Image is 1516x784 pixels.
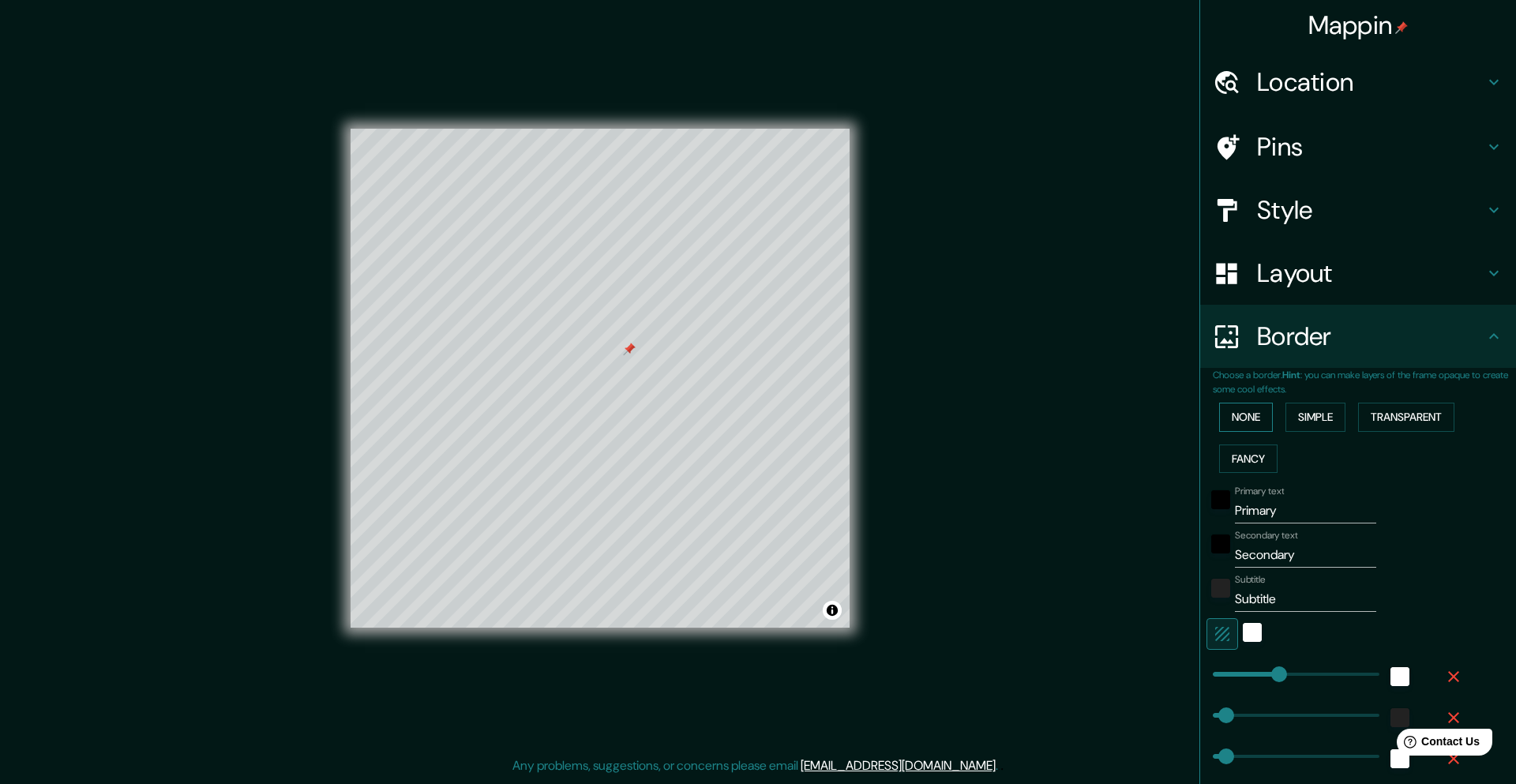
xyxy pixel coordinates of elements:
[1390,708,1409,727] button: color-222222
[1200,242,1516,305] div: Layout
[1211,579,1230,598] button: color-222222
[1257,131,1484,163] h4: Pins
[1235,529,1298,542] label: Secondary text
[1257,194,1484,226] h4: Style
[1257,257,1484,289] h4: Layout
[1235,485,1284,498] label: Primary text
[1285,403,1345,432] button: Simple
[1211,490,1230,509] button: black
[1282,369,1300,381] b: Hint
[1200,178,1516,242] div: Style
[998,756,1000,775] div: .
[1211,535,1230,553] button: black
[1375,722,1499,767] iframe: Help widget launcher
[1213,368,1516,396] p: Choose a border. : you can make layers of the frame opaque to create some cool effects.
[512,756,998,775] p: Any problems, suggestions, or concerns please email .
[1000,756,1004,775] div: .
[823,601,842,620] button: Toggle attribution
[1219,445,1278,474] button: Fancy
[801,757,996,774] a: [EMAIL_ADDRESS][DOMAIN_NAME]
[1235,573,1266,587] label: Subtitle
[1219,403,1273,432] button: None
[1308,9,1409,41] h4: Mappin
[1257,66,1484,98] h4: Location
[1200,305,1516,368] div: Border
[1200,51,1516,114] div: Location
[1390,667,1409,686] button: white
[1243,623,1262,642] button: white
[1358,403,1454,432] button: Transparent
[1395,21,1408,34] img: pin-icon.png
[1200,115,1516,178] div: Pins
[1257,321,1484,352] h4: Border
